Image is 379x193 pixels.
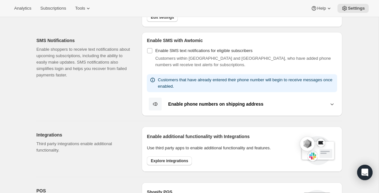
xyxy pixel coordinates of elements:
[147,156,192,165] button: Explore integrations
[36,37,131,44] h2: SMS Notifications
[147,13,178,22] button: Edit settings
[158,77,335,90] p: Customers that have already entered their phone number will begin to receive messages once enabled.
[40,6,66,11] span: Subscriptions
[75,6,85,11] span: Tools
[357,165,373,180] div: Open Intercom Messenger
[307,4,336,13] button: Help
[168,101,263,107] b: Enable phone numbers on shipping address
[147,97,337,111] button: Enable phone numbers on shipping address
[317,6,326,11] span: Help
[337,4,369,13] button: Settings
[147,145,294,151] p: Use third party apps to enable additional functionality and features.
[10,4,35,13] button: Analytics
[147,133,294,140] h2: Enable additional functionality with Integrations
[71,4,95,13] button: Tools
[147,37,337,44] h2: Enable SMS with Awtomic
[14,6,31,11] span: Analytics
[36,141,131,154] p: Third party integrations enable additional functionality.
[151,15,174,20] span: Edit settings
[155,48,252,53] span: Enable SMS text notifications for eligible subscribers
[348,6,365,11] span: Settings
[36,132,131,138] h2: Integrations
[155,56,331,67] span: Customers within [GEOGRAPHIC_DATA] and [GEOGRAPHIC_DATA], who have added phone numbers will recei...
[151,158,188,163] span: Explore integrations
[36,46,131,78] p: Enable shoppers to receive text notifications about upcoming subscriptions, including the ability...
[36,4,70,13] button: Subscriptions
